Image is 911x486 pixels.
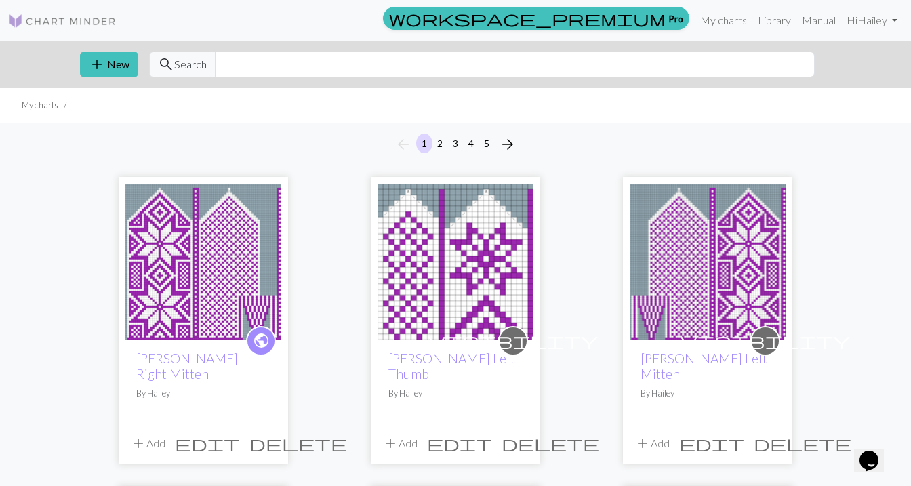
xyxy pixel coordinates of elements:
[378,430,422,456] button: Add
[170,430,245,456] button: Edit
[136,350,238,382] a: [PERSON_NAME] Right Mitten
[479,134,495,153] button: 5
[378,254,533,266] a: Thumb - Scandinavian Mittens
[854,432,897,472] iframe: chat widget
[630,254,786,266] a: Meg March - Scandinavian Mittens
[674,430,749,456] button: Edit
[630,184,786,340] img: Meg March - Scandinavian Mittens
[695,7,752,34] a: My charts
[383,7,689,30] a: Pro
[428,327,598,355] i: private
[634,434,651,453] span: add
[175,435,240,451] i: Edit
[641,350,767,382] a: [PERSON_NAME] Left Mitten
[130,434,146,453] span: add
[679,434,744,453] span: edit
[378,184,533,340] img: Thumb - Scandinavian Mittens
[158,55,174,74] span: search
[447,134,464,153] button: 3
[245,430,352,456] button: Delete
[382,434,399,453] span: add
[679,435,744,451] i: Edit
[422,430,497,456] button: Edit
[416,134,432,153] button: 1
[125,254,281,266] a: Meg March Right Mitten
[427,434,492,453] span: edit
[246,326,276,356] a: public
[427,435,492,451] i: Edit
[432,134,448,153] button: 2
[841,7,903,34] a: HiHailey
[22,99,58,112] li: My charts
[749,430,856,456] button: Delete
[500,135,516,154] span: arrow_forward
[249,434,347,453] span: delete
[500,136,516,153] i: Next
[175,434,240,453] span: edit
[89,55,105,74] span: add
[428,330,598,351] span: visibility
[253,330,270,351] span: public
[389,9,666,28] span: workspace_premium
[125,184,281,340] img: Meg March Right Mitten
[125,430,170,456] button: Add
[497,430,604,456] button: Delete
[494,134,521,155] button: Next
[796,7,841,34] a: Manual
[681,330,850,351] span: visibility
[174,56,207,73] span: Search
[136,387,270,400] p: By Hailey
[630,430,674,456] button: Add
[388,387,523,400] p: By Hailey
[390,134,521,155] nav: Page navigation
[754,434,851,453] span: delete
[463,134,479,153] button: 4
[641,387,775,400] p: By Hailey
[80,52,138,77] button: New
[752,7,796,34] a: Library
[388,350,515,382] a: [PERSON_NAME] Left Thumb
[8,13,117,29] img: Logo
[681,327,850,355] i: private
[502,434,599,453] span: delete
[253,327,270,355] i: public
